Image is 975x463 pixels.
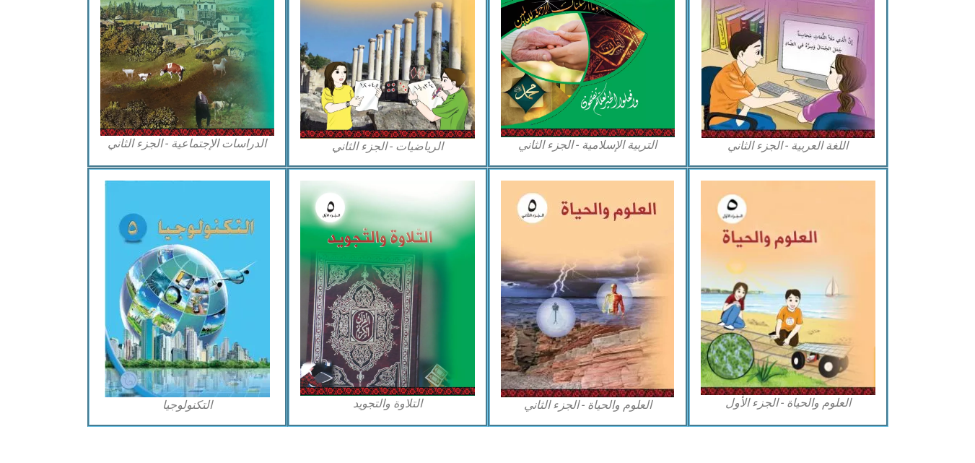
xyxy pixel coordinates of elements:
figcaption: الرياضيات - الجزء الثاني [300,139,475,155]
figcaption: العلوم والحياة - الجزء الثاني [501,397,675,413]
figcaption: التكنولوجيا [100,397,275,413]
figcaption: اللغة العربية - الجزء الثاني [701,138,875,154]
figcaption: العلوم والحياة - الجزء الأول [701,395,875,411]
figcaption: الدراسات الإجتماعية - الجزء الثاني [100,136,275,152]
figcaption: التربية الإسلامية - الجزء الثاني [501,137,675,153]
figcaption: التلاوة والتجويد [300,396,475,412]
